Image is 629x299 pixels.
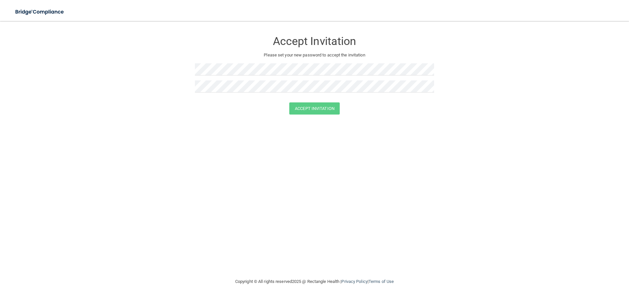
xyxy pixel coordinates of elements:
img: bridge_compliance_login_screen.278c3ca4.svg [10,5,70,19]
button: Accept Invitation [289,102,340,115]
a: Privacy Policy [341,279,367,284]
iframe: Drift Widget Chat Controller [516,252,621,279]
div: Copyright © All rights reserved 2025 @ Rectangle Health | | [195,271,434,292]
h3: Accept Invitation [195,35,434,47]
p: Please set your new password to accept the invitation [200,51,429,59]
a: Terms of Use [369,279,394,284]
